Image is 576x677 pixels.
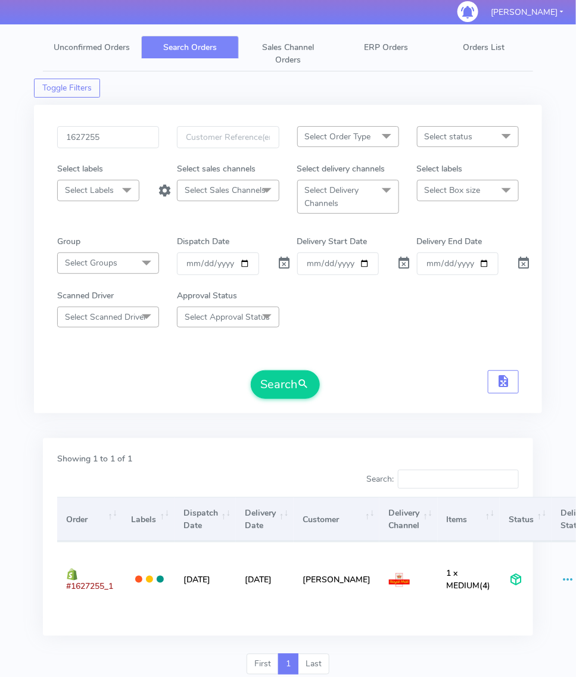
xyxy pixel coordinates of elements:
[447,568,491,592] span: (4)
[57,453,132,465] label: Showing 1 to 1 of 1
[438,497,500,542] th: Items: activate to sort column ascending
[65,311,147,323] span: Select Scanned Driver
[177,289,237,302] label: Approval Status
[379,497,437,542] th: Delivery Channel: activate to sort column ascending
[66,569,78,581] img: shopify.png
[262,42,314,65] span: Sales Channel Orders
[297,163,385,175] label: Select delivery channels
[57,126,159,148] input: Order Id
[54,42,130,53] span: Unconfirmed Orders
[417,235,482,248] label: Delivery End Date
[366,470,519,489] label: Search:
[425,131,473,142] span: Select status
[185,311,270,323] span: Select Approval Status
[251,370,320,399] button: Search
[500,497,552,542] th: Status: activate to sort column ascending
[175,497,236,542] th: Dispatch Date: activate to sort column ascending
[57,235,80,248] label: Group
[463,42,505,53] span: Orders List
[297,235,368,248] label: Delivery Start Date
[364,42,408,53] span: ERP Orders
[65,257,117,269] span: Select Groups
[177,235,229,248] label: Dispatch Date
[278,654,298,675] a: 1
[305,185,359,208] span: Select Delivery Channels
[425,185,481,196] span: Select Box size
[294,497,379,542] th: Customer: activate to sort column ascending
[122,497,174,542] th: Labels: activate to sort column ascending
[417,163,463,175] label: Select labels
[177,163,256,175] label: Select sales channels
[236,497,294,542] th: Delivery Date: activate to sort column ascending
[66,581,113,592] span: #1627255_1
[389,573,410,588] img: Royal Mail
[294,542,379,617] td: [PERSON_NAME]
[447,568,480,592] span: 1 x MEDIUM
[236,542,294,617] td: [DATE]
[398,470,519,489] input: Search:
[65,185,114,196] span: Select Labels
[57,497,122,542] th: Order: activate to sort column ascending
[57,163,103,175] label: Select labels
[177,126,279,148] input: Customer Reference(email,phone)
[57,289,114,302] label: Scanned Driver
[305,131,371,142] span: Select Order Type
[163,42,217,53] span: Search Orders
[43,36,533,71] ul: Tabs
[185,185,266,196] span: Select Sales Channels
[175,542,236,617] td: [DATE]
[34,79,100,98] button: Toggle Filters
